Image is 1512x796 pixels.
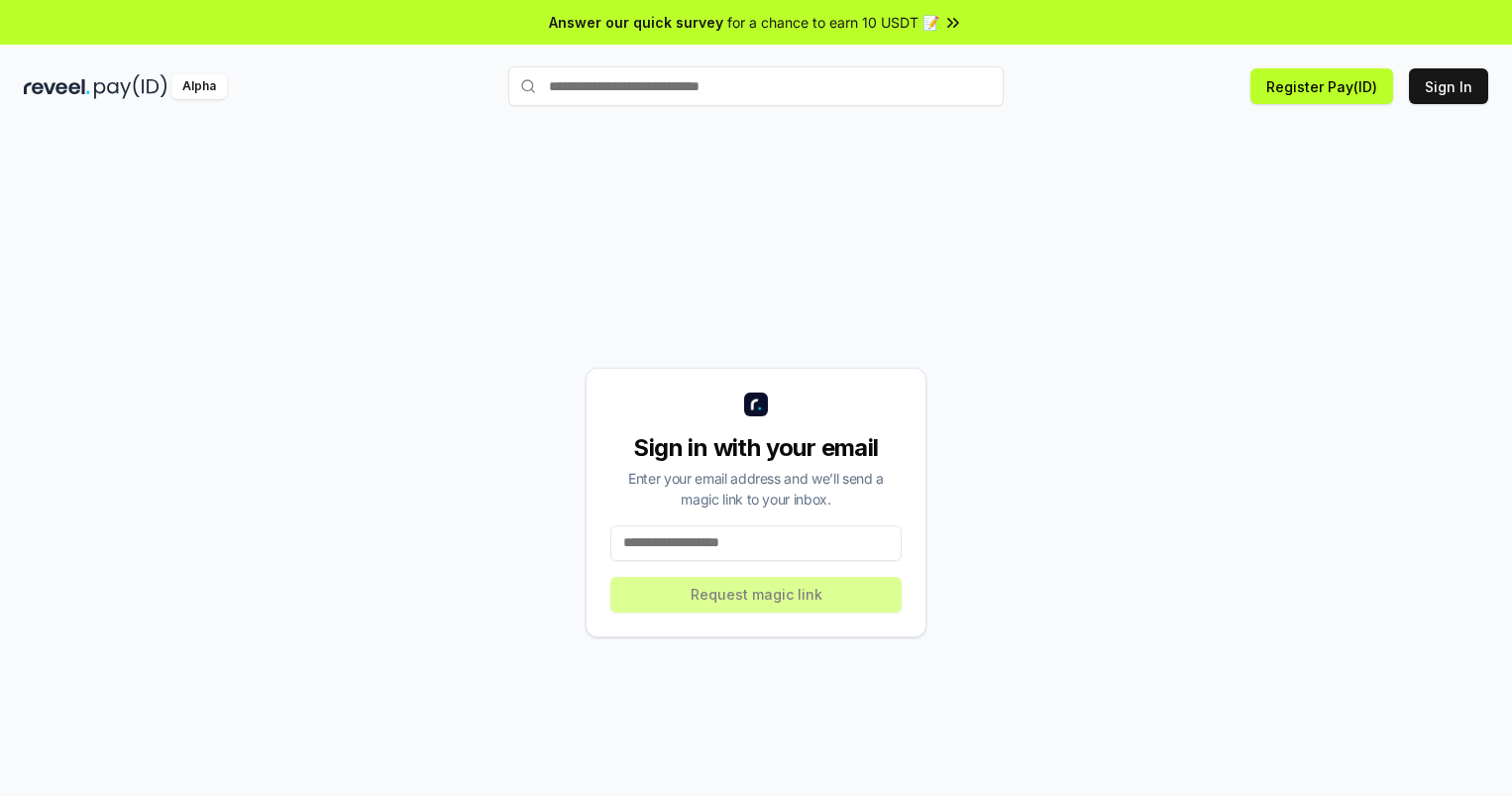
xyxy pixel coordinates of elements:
button: Register Pay(ID) [1250,68,1393,104]
span: Answer our quick survey [549,12,723,33]
div: Sign in with your email [610,432,902,464]
img: pay_id [94,74,167,99]
button: Sign In [1409,68,1488,104]
img: reveel_dark [24,74,90,99]
div: Enter your email address and we’ll send a magic link to your inbox. [610,468,902,510]
div: Alpha [171,74,227,99]
img: logo_small [744,393,768,416]
span: for a chance to earn 10 USDT 📝 [727,12,939,33]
